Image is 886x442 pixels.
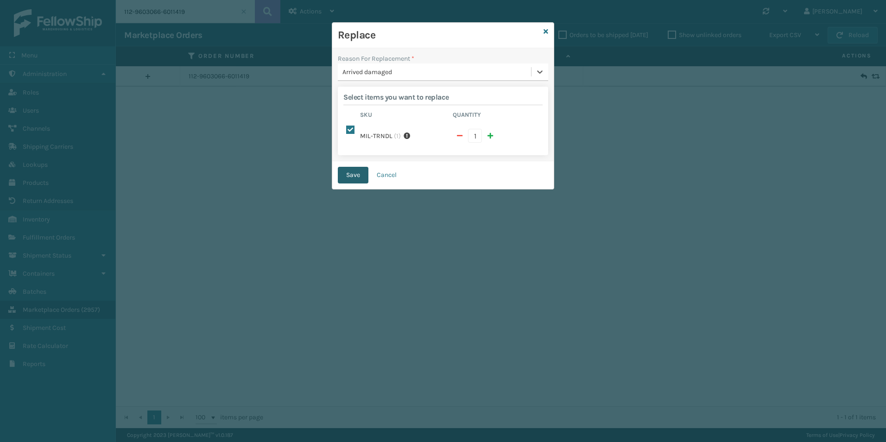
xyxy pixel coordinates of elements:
h3: Replace [338,28,540,42]
button: Save [338,167,368,183]
th: Quantity [450,111,543,122]
th: Sku [357,111,450,122]
span: ( 1 ) [394,131,401,141]
label: Reason For Replacement [338,54,414,63]
label: MIL-TRNDL [360,131,392,141]
h2: Select items you want to replace [343,92,543,102]
button: Cancel [368,167,405,183]
div: Arrived damaged [342,67,532,77]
